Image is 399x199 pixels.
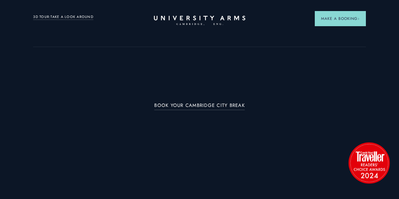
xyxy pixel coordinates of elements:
span: Make a Booking [321,16,360,21]
button: Make a BookingArrow icon [315,11,366,26]
img: Arrow icon [357,18,360,20]
a: BOOK YOUR CAMBRIDGE CITY BREAK [154,103,245,110]
a: Home [154,16,245,26]
a: 3D TOUR:TAKE A LOOK AROUND [33,14,93,20]
img: image-2524eff8f0c5d55edbf694693304c4387916dea5-1501x1501-png [345,139,393,186]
